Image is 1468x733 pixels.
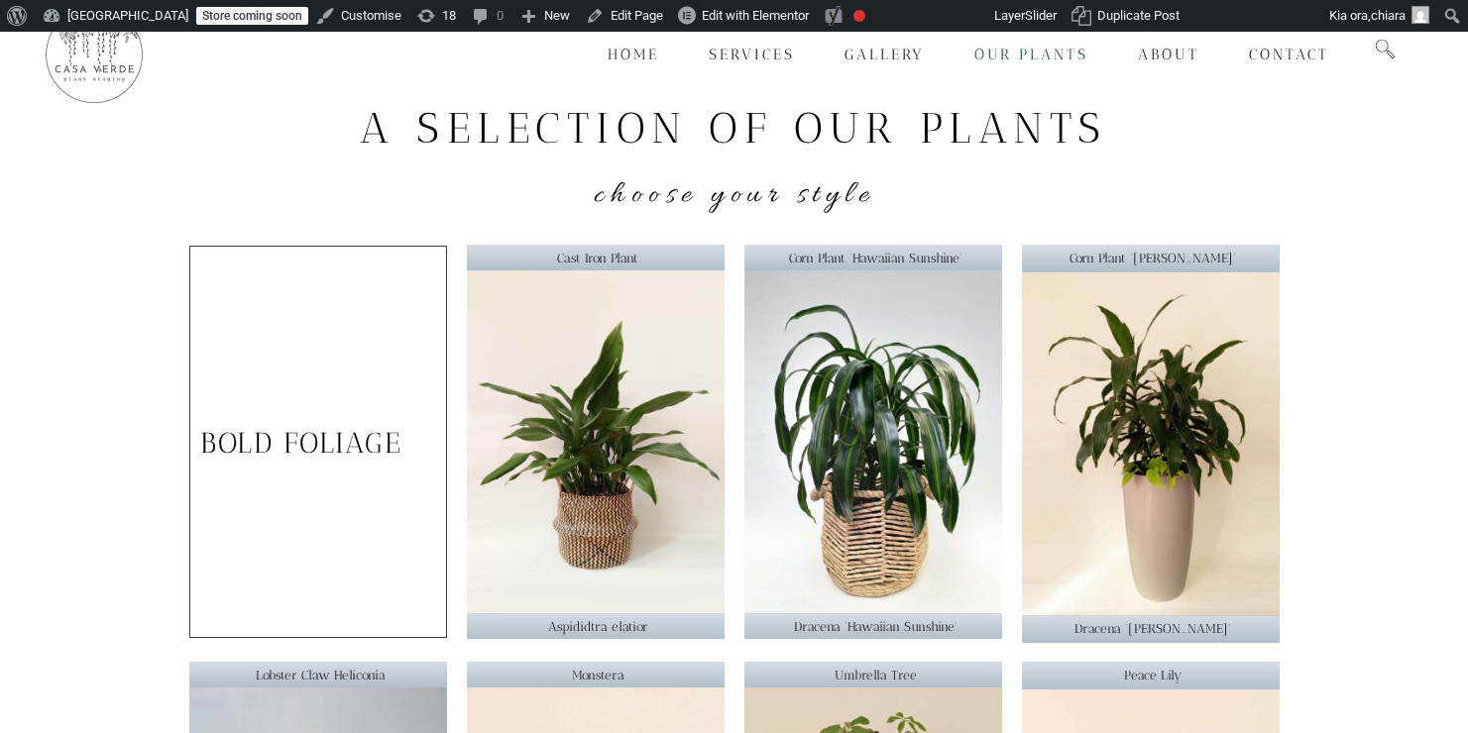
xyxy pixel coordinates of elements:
img: Cast Iron Plant [467,270,725,614]
span: Edit with Elementor [702,8,809,23]
p: Corn Plant '[PERSON_NAME]' [1027,245,1280,272]
p: Dracena '[PERSON_NAME]' [1027,615,1280,643]
span: Monstera [572,668,624,682]
span: chiara [1371,8,1406,23]
span: Corn Plant 'Hawaiian Sunshine' [789,251,962,265]
span: Cast Iron Plant [557,251,638,265]
div: Focus keyphrase not set [853,10,865,22]
img: Corn Plant 'Hawaiian Sunshine' [744,270,1002,614]
h2: A Selection of Our Plants [179,102,1290,155]
img: Views over 48 hours. Click for more Jetpack Stats. [883,4,994,28]
span: Lobster Claw Heliconia [256,668,386,682]
span: Aspididtra elatior [548,619,648,634]
span: Contact [1249,46,1329,63]
span: Home [608,46,659,63]
p: Peace Lily [1027,662,1280,689]
span: Gallery [845,46,925,63]
a: Store coming soon [196,7,308,25]
h4: Choose your style [179,174,1290,216]
p: BOLD FOLIAGE [200,424,446,462]
span: Our Plants [974,46,1088,63]
span: About [1138,46,1199,63]
img: Corn plant 'Janet Craig' [1022,272,1280,616]
span: Dracena 'Hawaiian Sunshine' [794,619,958,634]
span: Umbrella Tree [835,668,917,682]
span: Services [709,46,795,63]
